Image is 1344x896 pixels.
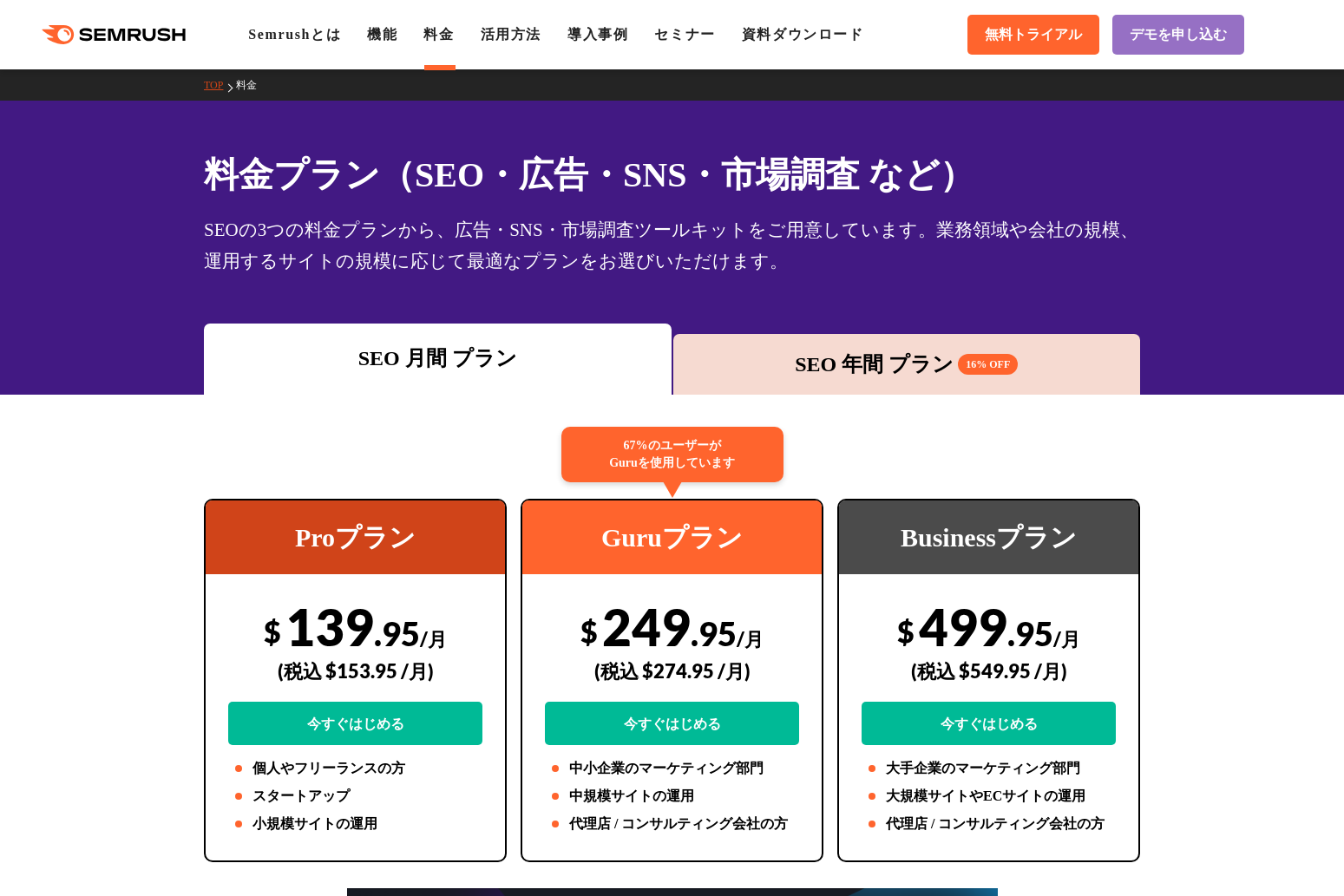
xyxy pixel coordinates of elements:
div: (税込 $549.95 /月) [862,640,1116,702]
a: セミナー [654,27,715,42]
div: 499 [862,596,1116,745]
a: デモを申し込む [1112,15,1244,55]
div: SEO 年間 プラン [682,349,1132,380]
span: /月 [737,627,764,651]
li: 代理店 / コンサルティング会社の方 [862,814,1116,834]
a: 活用方法 [481,27,541,42]
span: デモを申し込む [1130,26,1227,44]
li: 大手企業のマーケティング部門 [862,758,1116,779]
li: 小規模サイトの運用 [228,814,482,834]
div: 139 [228,596,482,745]
span: $ [580,613,598,649]
div: Guruプラン [522,500,822,574]
span: /月 [420,627,447,651]
a: 今すぐはじめる [862,702,1116,745]
span: .95 [374,613,420,653]
span: 無料トライアル [985,26,1082,44]
li: 中小企業のマーケティング部門 [545,758,799,779]
a: TOP [204,79,236,91]
a: 今すぐはじめる [545,702,799,745]
div: 249 [545,596,799,745]
h1: 料金プラン（SEO・広告・SNS・市場調査 など） [204,149,1140,200]
span: .95 [1007,613,1053,653]
div: Businessプラン [839,500,1138,574]
div: (税込 $274.95 /月) [545,640,799,702]
a: 料金 [236,79,270,91]
span: $ [897,613,915,649]
li: 大規模サイトやECサイトの運用 [862,786,1116,807]
li: 個人やフリーランスの方 [228,758,482,779]
span: /月 [1053,627,1080,651]
li: 中規模サイトの運用 [545,786,799,807]
li: 代理店 / コンサルティング会社の方 [545,814,799,834]
a: 今すぐはじめる [228,702,482,745]
span: 16% OFF [958,354,1018,375]
a: 資料ダウンロード [742,27,864,42]
div: 67%のユーザーが Guruを使用しています [561,427,783,482]
li: スタートアップ [228,786,482,807]
span: $ [264,613,281,649]
div: SEO 月間 プラン [213,343,663,374]
span: .95 [691,613,737,653]
a: 無料トライアル [967,15,1099,55]
a: Semrushとは [248,27,341,42]
a: 導入事例 [567,27,628,42]
a: 機能 [367,27,397,42]
a: 料金 [423,27,454,42]
div: SEOの3つの料金プランから、広告・SNS・市場調査ツールキットをご用意しています。業務領域や会社の規模、運用するサイトの規模に応じて最適なプランをお選びいただけます。 [204,214,1140,277]
div: Proプラン [206,500,505,574]
div: (税込 $153.95 /月) [228,640,482,702]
